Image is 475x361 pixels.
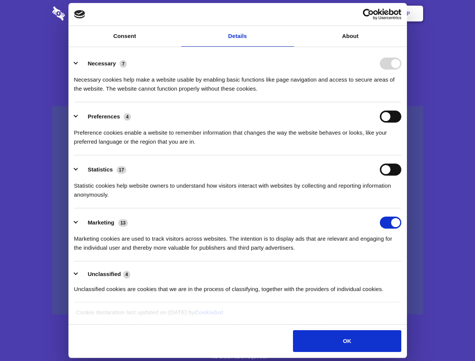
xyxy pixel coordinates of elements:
a: Consent [68,26,181,47]
h4: Auto-redaction of sensitive data, encrypted data sharing and self-destructing private chats. Shar... [52,68,423,93]
a: Details [181,26,294,47]
div: Cookie declaration last updated on [DATE] by [70,308,405,323]
button: Unclassified (4) [74,270,135,279]
div: Preference cookies enable a website to remember information that changes the way the website beha... [74,123,401,146]
span: 4 [123,271,131,278]
a: Pricing [221,2,253,25]
a: Wistia video thumbnail [52,106,423,315]
h1: Eliminate Slack Data Loss. [52,34,423,61]
img: logo [74,10,85,18]
span: 17 [117,166,126,174]
a: Cookiebot [195,309,223,315]
button: OK [293,330,401,352]
img: logo-wordmark-white-trans-d4663122ce5f474addd5e946df7df03e33cb6a1c49d2221995e7729f52c070b2.svg [52,6,117,21]
label: Preferences [88,113,120,120]
label: Necessary [88,60,116,67]
div: Necessary cookies help make a website usable by enabling basic functions like page navigation and... [74,70,401,93]
a: Usercentrics Cookiebot - opens in a new window [335,9,401,20]
span: 13 [118,219,128,227]
div: Statistic cookies help website owners to understand how visitors interact with websites by collec... [74,176,401,199]
div: Marketing cookies are used to track visitors across websites. The intention is to display ads tha... [74,229,401,252]
a: About [294,26,407,47]
label: Statistics [88,166,113,173]
span: 4 [124,113,131,121]
a: Login [341,2,374,25]
div: Unclassified cookies are cookies that we are in the process of classifying, together with the pro... [74,279,401,294]
button: Necessary (7) [74,58,132,70]
label: Marketing [88,219,114,226]
button: Marketing (13) [74,217,133,229]
a: Contact [305,2,340,25]
span: 7 [120,60,127,68]
iframe: Drift Widget Chat Controller [437,323,466,352]
button: Statistics (17) [74,164,131,176]
button: Preferences (4) [74,111,136,123]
